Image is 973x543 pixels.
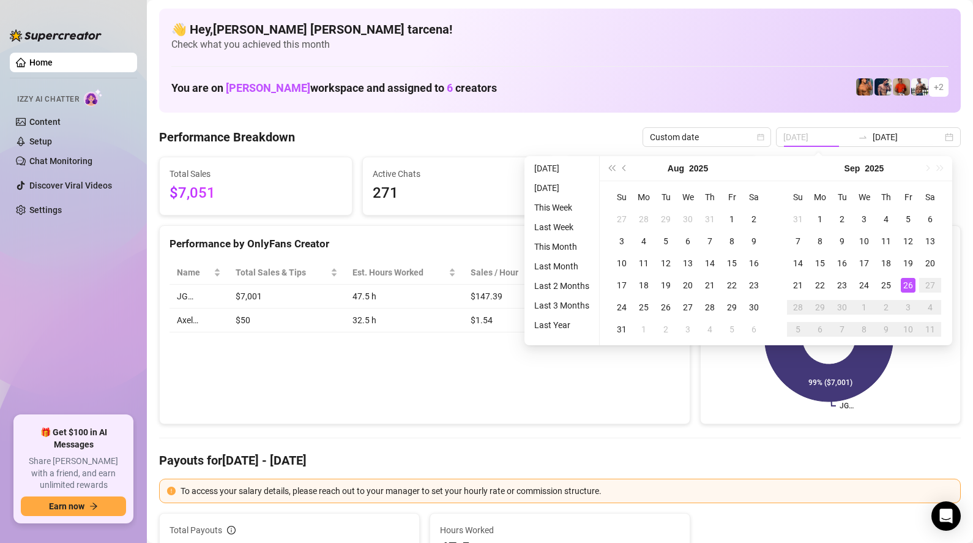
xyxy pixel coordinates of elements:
[879,300,893,315] div: 2
[21,455,126,492] span: Share [PERSON_NAME] with a friend, and earn unlimited rewards
[650,128,764,146] span: Custom date
[170,236,680,252] div: Performance by OnlyFans Creator
[529,279,594,293] li: Last 2 Months
[858,132,868,142] span: swap-right
[747,322,761,337] div: 6
[611,230,633,252] td: 2025-08-03
[699,274,721,296] td: 2025-08-21
[633,186,655,208] th: Mo
[809,208,831,230] td: 2025-09-01
[655,296,677,318] td: 2025-08-26
[49,501,84,511] span: Earn now
[813,278,827,293] div: 22
[440,523,680,537] span: Hours Worked
[919,208,941,230] td: 2025-09-06
[791,234,805,249] div: 7
[725,278,739,293] div: 22
[721,208,743,230] td: 2025-08-01
[831,296,853,318] td: 2025-09-30
[633,252,655,274] td: 2025-08-11
[783,130,853,144] input: Start date
[743,252,765,274] td: 2025-08-16
[857,322,871,337] div: 8
[853,186,875,208] th: We
[743,208,765,230] td: 2025-08-02
[747,278,761,293] div: 23
[857,234,871,249] div: 10
[919,186,941,208] th: Sa
[858,132,868,142] span: to
[875,252,897,274] td: 2025-09-18
[831,230,853,252] td: 2025-09-09
[703,212,717,227] div: 31
[636,212,651,227] div: 28
[89,502,98,511] span: arrow-right
[463,309,553,332] td: $1.54
[677,252,699,274] td: 2025-08-13
[614,300,629,315] div: 24
[809,252,831,274] td: 2025-09-15
[721,318,743,340] td: 2025-09-05
[897,208,919,230] td: 2025-09-05
[352,266,445,279] div: Est. Hours Worked
[680,322,695,337] div: 3
[29,156,92,166] a: Chat Monitoring
[791,256,805,271] div: 14
[919,274,941,296] td: 2025-09-27
[529,239,594,254] li: This Month
[853,318,875,340] td: 2025-10-08
[919,252,941,274] td: 2025-09-20
[865,156,884,181] button: Choose a year
[529,200,594,215] li: This Week
[875,318,897,340] td: 2025-10-09
[809,230,831,252] td: 2025-09-08
[923,212,938,227] div: 6
[897,230,919,252] td: 2025-09-12
[743,274,765,296] td: 2025-08-23
[787,296,809,318] td: 2025-09-28
[658,234,673,249] div: 5
[655,318,677,340] td: 2025-09-02
[857,212,871,227] div: 3
[875,274,897,296] td: 2025-09-25
[721,230,743,252] td: 2025-08-08
[636,300,651,315] div: 25
[699,296,721,318] td: 2025-08-28
[853,274,875,296] td: 2025-09-24
[633,230,655,252] td: 2025-08-04
[171,21,949,38] h4: 👋 Hey, [PERSON_NAME] [PERSON_NAME] tarcena !
[636,322,651,337] div: 1
[529,181,594,195] li: [DATE]
[703,300,717,315] div: 28
[923,300,938,315] div: 4
[236,266,328,279] span: Total Sales & Tips
[529,298,594,313] li: Last 3 Months
[879,322,893,337] div: 9
[934,80,944,94] span: + 2
[875,186,897,208] th: Th
[228,309,345,332] td: $50
[856,78,873,95] img: JG
[813,300,827,315] div: 29
[529,259,594,274] li: Last Month
[680,300,695,315] div: 27
[747,234,761,249] div: 9
[655,208,677,230] td: 2025-07-29
[835,322,849,337] div: 7
[447,81,453,94] span: 6
[919,318,941,340] td: 2025-10-11
[703,234,717,249] div: 7
[931,501,961,531] div: Open Intercom Messenger
[844,156,860,181] button: Choose a month
[529,161,594,176] li: [DATE]
[167,487,176,495] span: exclamation-circle
[813,212,827,227] div: 1
[835,234,849,249] div: 9
[611,296,633,318] td: 2025-08-24
[831,208,853,230] td: 2025-09-02
[879,278,893,293] div: 25
[226,81,310,94] span: [PERSON_NAME]
[721,252,743,274] td: 2025-08-15
[227,526,236,534] span: info-circle
[699,208,721,230] td: 2025-07-31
